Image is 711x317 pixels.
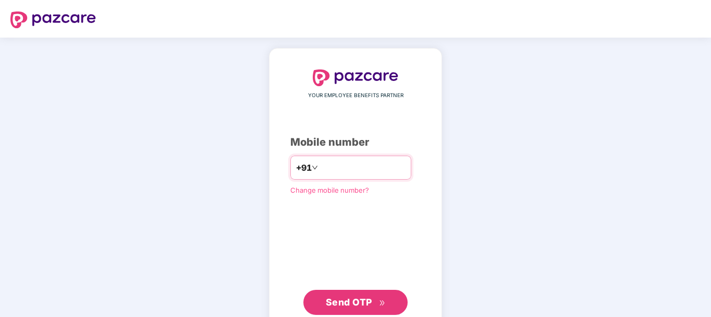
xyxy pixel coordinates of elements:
span: +91 [296,161,312,174]
span: down [312,165,318,171]
button: Send OTPdouble-right [303,290,408,315]
img: logo [10,11,96,28]
span: YOUR EMPLOYEE BENEFITS PARTNER [308,91,403,100]
a: Change mobile number? [290,186,369,194]
span: double-right [379,300,386,307]
img: logo [313,69,398,86]
div: Mobile number [290,134,421,150]
span: Send OTP [326,297,372,308]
